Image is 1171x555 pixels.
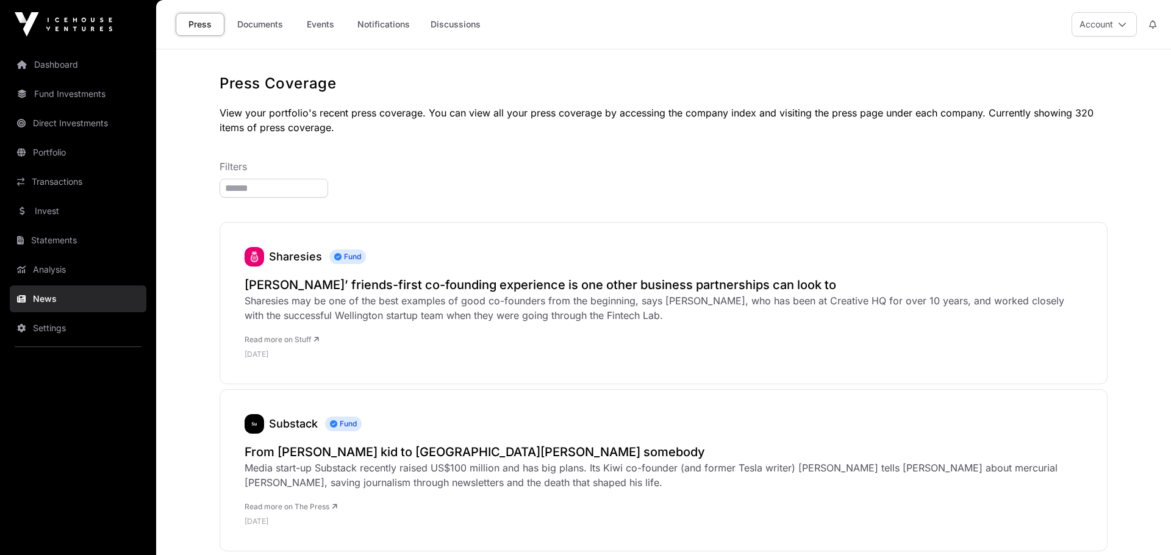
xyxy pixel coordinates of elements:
a: Read more on The Press [245,502,337,511]
a: Transactions [10,168,146,195]
a: Events [296,13,345,36]
a: Substack [245,414,264,434]
p: [DATE] [245,517,1083,526]
a: Invest [10,198,146,224]
span: Fund [329,249,366,264]
a: Documents [229,13,291,36]
a: Settings [10,315,146,342]
img: sharesies_logo.jpeg [245,247,264,267]
a: Press [176,13,224,36]
a: Read more on Stuff [245,335,319,344]
a: [PERSON_NAME]’ friends-first co-founding experience is one other business partnerships can look to [245,276,1083,293]
a: Statements [10,227,146,254]
p: [DATE] [245,349,1083,359]
p: Filters [220,159,1108,174]
a: Discussions [423,13,489,36]
a: News [10,285,146,312]
a: Sharesies [269,250,322,263]
h1: Press Coverage [220,74,1108,93]
a: Portfolio [10,139,146,166]
div: Sharesies may be one of the best examples of good co-founders from the beginning, says [PERSON_NA... [245,293,1083,323]
a: Notifications [349,13,418,36]
p: View your portfolio's recent press coverage. You can view all your press coverage by accessing th... [220,106,1108,135]
img: Icehouse Ventures Logo [15,12,112,37]
a: Dashboard [10,51,146,78]
a: Substack [269,417,318,430]
a: From [PERSON_NAME] kid to [GEOGRAPHIC_DATA][PERSON_NAME] somebody [245,443,1083,460]
a: Analysis [10,256,146,283]
a: Sharesies [245,247,264,267]
div: Media start-up Substack recently raised US$100 million and has big plans. Its Kiwi co-founder (an... [245,460,1083,490]
a: Fund Investments [10,81,146,107]
span: Fund [325,417,362,431]
a: Direct Investments [10,110,146,137]
iframe: Chat Widget [1110,496,1171,555]
img: substack435.png [245,414,264,434]
button: Account [1072,12,1137,37]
